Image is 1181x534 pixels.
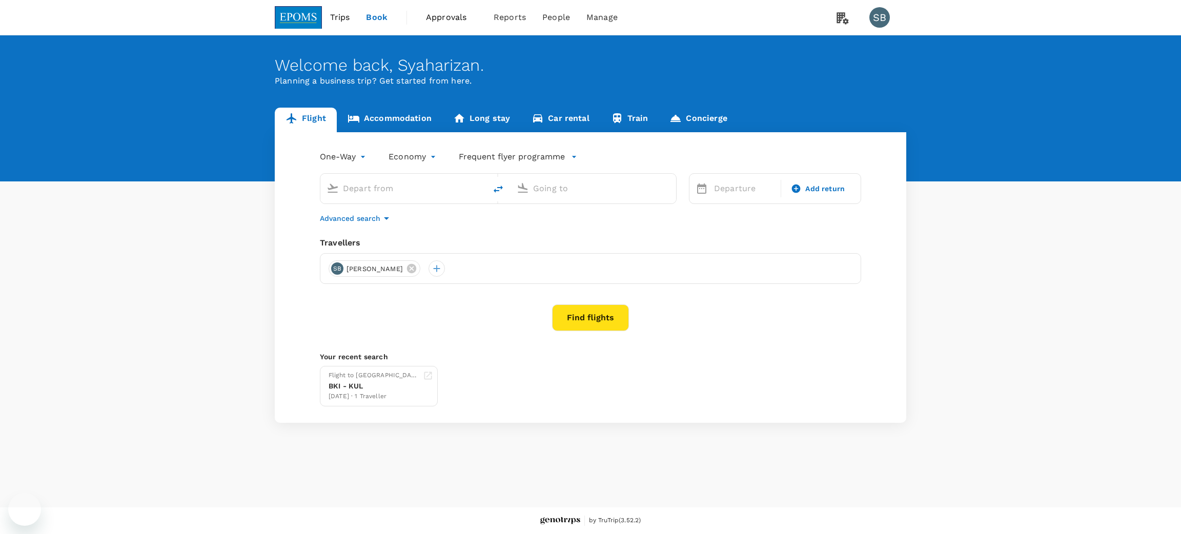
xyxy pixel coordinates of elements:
[805,183,845,194] span: Add return
[533,180,655,196] input: Going to
[669,187,671,189] button: Open
[659,108,738,132] a: Concierge
[275,56,906,75] div: Welcome back , Syaharizan .
[331,262,343,275] div: SB
[869,7,890,28] div: SB
[343,180,464,196] input: Depart from
[714,182,775,195] p: Departure
[329,371,419,381] div: Flight to [GEOGRAPHIC_DATA]
[366,11,388,24] span: Book
[479,187,481,189] button: Open
[521,108,600,132] a: Car rental
[329,260,420,277] div: SB[PERSON_NAME]
[329,392,419,402] div: [DATE] · 1 Traveller
[389,149,438,165] div: Economy
[552,304,629,331] button: Find flights
[486,177,511,201] button: delete
[329,381,419,392] div: BKI - KUL
[600,108,659,132] a: Train
[275,108,337,132] a: Flight
[442,108,521,132] a: Long stay
[586,11,618,24] span: Manage
[8,493,41,526] iframe: Button to launch messaging window
[320,149,368,165] div: One-Way
[340,264,409,274] span: [PERSON_NAME]
[275,6,322,29] img: EPOMS SDN BHD
[320,237,861,249] div: Travellers
[542,11,570,24] span: People
[320,212,393,224] button: Advanced search
[337,108,442,132] a: Accommodation
[426,11,477,24] span: Approvals
[589,516,641,526] span: by TruTrip ( 3.52.2 )
[459,151,577,163] button: Frequent flyer programme
[540,517,580,525] img: Genotrips - EPOMS
[459,151,565,163] p: Frequent flyer programme
[494,11,526,24] span: Reports
[275,75,906,87] p: Planning a business trip? Get started from here.
[320,213,380,223] p: Advanced search
[320,352,861,362] p: Your recent search
[330,11,350,24] span: Trips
